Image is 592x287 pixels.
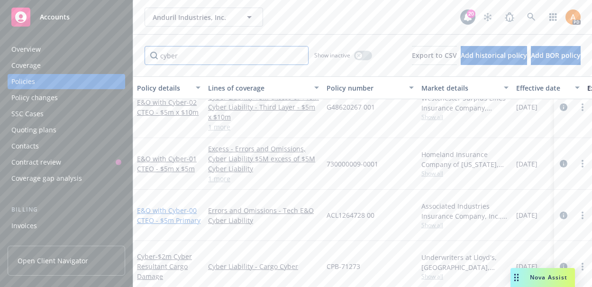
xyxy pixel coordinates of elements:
span: Add BOR policy [531,51,581,60]
span: Show inactive [314,51,350,59]
button: Policy number [323,76,418,99]
span: 730000009-0001 [327,159,378,169]
div: Invoices [11,218,37,233]
a: Quoting plans [8,122,125,138]
a: 1 more [208,174,319,184]
div: Contract review [11,155,61,170]
a: Cyber [137,252,192,281]
a: Policies [8,74,125,89]
a: circleInformation [558,261,569,272]
a: Switch app [544,8,563,27]
span: Anduril Industries, Inc. [153,12,235,22]
a: 1 more [208,122,319,132]
a: Invoices [8,218,125,233]
button: Nova Assist [510,268,575,287]
span: [DATE] [516,159,537,169]
a: Billing updates [8,234,125,250]
div: Coverage gap analysis [11,171,82,186]
a: circleInformation [558,102,569,113]
span: Show all [421,221,509,229]
a: Accounts [8,4,125,30]
span: Accounts [40,13,70,21]
div: Contacts [11,139,39,154]
a: Search [522,8,541,27]
span: ACL1264728 00 [327,210,374,220]
span: CPB-71273 [327,261,360,271]
a: Coverage gap analysis [8,171,125,186]
div: Billing [8,205,125,214]
div: Underwriters at Lloyd's, [GEOGRAPHIC_DATA], [PERSON_NAME] of [GEOGRAPHIC_DATA], [PERSON_NAME] Cargo [421,252,509,272]
span: - 02 CTEO - $5m x $10m [137,98,199,117]
a: more [577,102,588,113]
span: Nova Assist [530,273,567,281]
div: Westchester Surplus Lines Insurance Company, Chubb Group, RT Specialty Insurance Services, LLC (R... [421,93,509,113]
a: SSC Cases [8,106,125,121]
span: Export to CSV [412,51,457,60]
span: - 00 CTEO - $5m Primary [137,206,200,225]
button: Anduril Industries, Inc. [145,8,263,27]
a: E&O with Cyber [137,154,197,173]
a: Cyber Liability - Third Layer - $5m x $10m [208,102,319,122]
a: Coverage [8,58,125,73]
div: Billing updates [11,234,59,250]
div: Homeland Insurance Company of [US_STATE], Intact Insurance, Resilience Cyber Insurance Solutions,... [421,149,509,169]
span: Show all [421,169,509,177]
div: SSC Cases [11,106,44,121]
div: Market details [421,83,498,93]
a: Cyber Liability - Cargo Cyber [208,261,319,271]
span: Open Client Navigator [18,256,88,266]
div: Coverage [11,58,41,73]
a: Contract review [8,155,125,170]
div: Policy changes [11,90,58,105]
span: - $2m Cyber Resultant Cargo Damage [137,252,192,281]
a: circleInformation [558,158,569,169]
a: Policy changes [8,90,125,105]
button: Effective date [512,76,583,99]
button: Export to CSV [412,46,457,65]
a: E&O with Cyber [137,206,200,225]
img: photo [565,9,581,25]
div: Associated Industries Insurance Company, Inc., AmTrust Financial Services, RT Specialty Insurance... [421,201,509,221]
div: Policy number [327,83,403,93]
a: Cyber Liability [208,164,319,174]
a: E&O with Cyber [137,98,199,117]
span: [DATE] [516,102,537,112]
a: more [577,261,588,272]
div: Policy details [137,83,190,93]
button: Add BOR policy [531,46,581,65]
button: Market details [418,76,512,99]
span: [DATE] [516,261,537,271]
div: Drag to move [510,268,522,287]
span: [DATE] [516,210,537,220]
a: more [577,158,588,169]
button: Add historical policy [461,46,527,65]
div: Lines of coverage [208,83,309,93]
div: Overview [11,42,41,57]
span: Show all [421,113,509,121]
div: 20 [467,9,475,18]
a: Cyber Liability [208,215,319,225]
div: Quoting plans [11,122,56,138]
a: circleInformation [558,210,569,221]
a: Excess - Errors and Omissions, Cyber Liability $5M excess of $5M [208,144,319,164]
div: Effective date [516,83,569,93]
div: Policies [11,74,35,89]
input: Filter by keyword... [145,46,309,65]
button: Policy details [133,76,204,99]
span: Show all [421,272,509,280]
button: Lines of coverage [204,76,323,99]
span: Add historical policy [461,51,527,60]
a: Errors and Omissions - Tech E&O [208,205,319,215]
a: Stop snowing [478,8,497,27]
a: Overview [8,42,125,57]
a: more [577,210,588,221]
a: Report a Bug [500,8,519,27]
span: G48620267 001 [327,102,375,112]
a: Contacts [8,139,125,154]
